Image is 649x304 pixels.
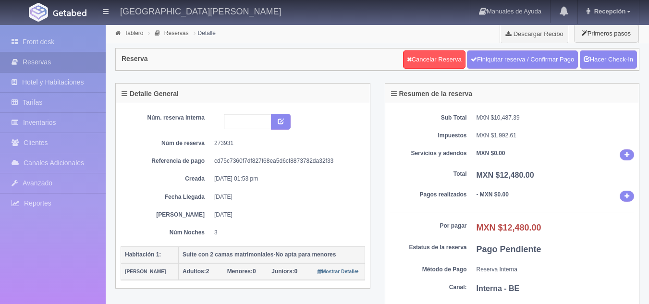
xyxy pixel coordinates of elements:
[271,268,297,275] span: 0
[191,28,218,37] li: Detalle
[128,193,205,201] dt: Fecha Llegada
[128,211,205,219] dt: [PERSON_NAME]
[122,55,148,62] h4: Reserva
[122,90,179,97] h4: Detalle General
[183,268,209,275] span: 2
[390,170,467,178] dt: Total
[214,193,358,201] dd: [DATE]
[128,175,205,183] dt: Creada
[120,5,281,17] h4: [GEOGRAPHIC_DATA][PERSON_NAME]
[125,251,161,258] b: Habitación 1:
[124,30,143,36] a: Tablero
[574,24,638,43] button: Primeros pasos
[467,50,578,69] a: Finiquitar reserva / Confirmar Pago
[477,114,635,122] dd: MXN $10,487.39
[128,229,205,237] dt: Núm Noches
[477,284,520,292] b: Interna - BE
[477,191,509,198] b: - MXN $0.00
[390,222,467,230] dt: Por pagar
[227,268,256,275] span: 0
[128,139,205,147] dt: Núm de reserva
[390,191,467,199] dt: Pagos realizados
[271,268,294,275] strong: Juniors:
[53,9,86,16] img: Getabed
[477,150,505,157] b: MXN $0.00
[390,283,467,292] dt: Canal:
[214,139,358,147] dd: 273931
[390,114,467,122] dt: Sub Total
[318,268,359,275] a: Mostrar Detalle
[477,132,635,140] dd: MXN $1,992.61
[128,114,205,122] dt: Núm. reserva interna
[390,132,467,140] dt: Impuestos
[128,157,205,165] dt: Referencia de pago
[592,8,626,15] span: Recepción
[29,3,48,22] img: Getabed
[477,266,635,274] dd: Reserva Interna
[214,211,358,219] dd: [DATE]
[500,24,569,43] a: Descargar Recibo
[390,266,467,274] dt: Método de Pago
[164,30,189,36] a: Reservas
[214,157,358,165] dd: cd75c7360f7df827f68ea5d6cf8873782da32f33
[179,246,365,263] th: Suite con 2 camas matrimoniales-No apta para menores
[403,50,465,69] a: Cancelar Reserva
[214,175,358,183] dd: [DATE] 01:53 pm
[477,223,541,232] b: MXN $12,480.00
[125,269,166,274] small: [PERSON_NAME]
[477,244,541,254] b: Pago Pendiente
[183,268,206,275] strong: Adultos:
[580,50,637,69] a: Hacer Check-In
[391,90,473,97] h4: Resumen de la reserva
[390,149,467,158] dt: Servicios y adendos
[318,269,359,274] small: Mostrar Detalle
[477,171,534,179] b: MXN $12,480.00
[214,229,358,237] dd: 3
[227,268,253,275] strong: Menores:
[390,243,467,252] dt: Estatus de la reserva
